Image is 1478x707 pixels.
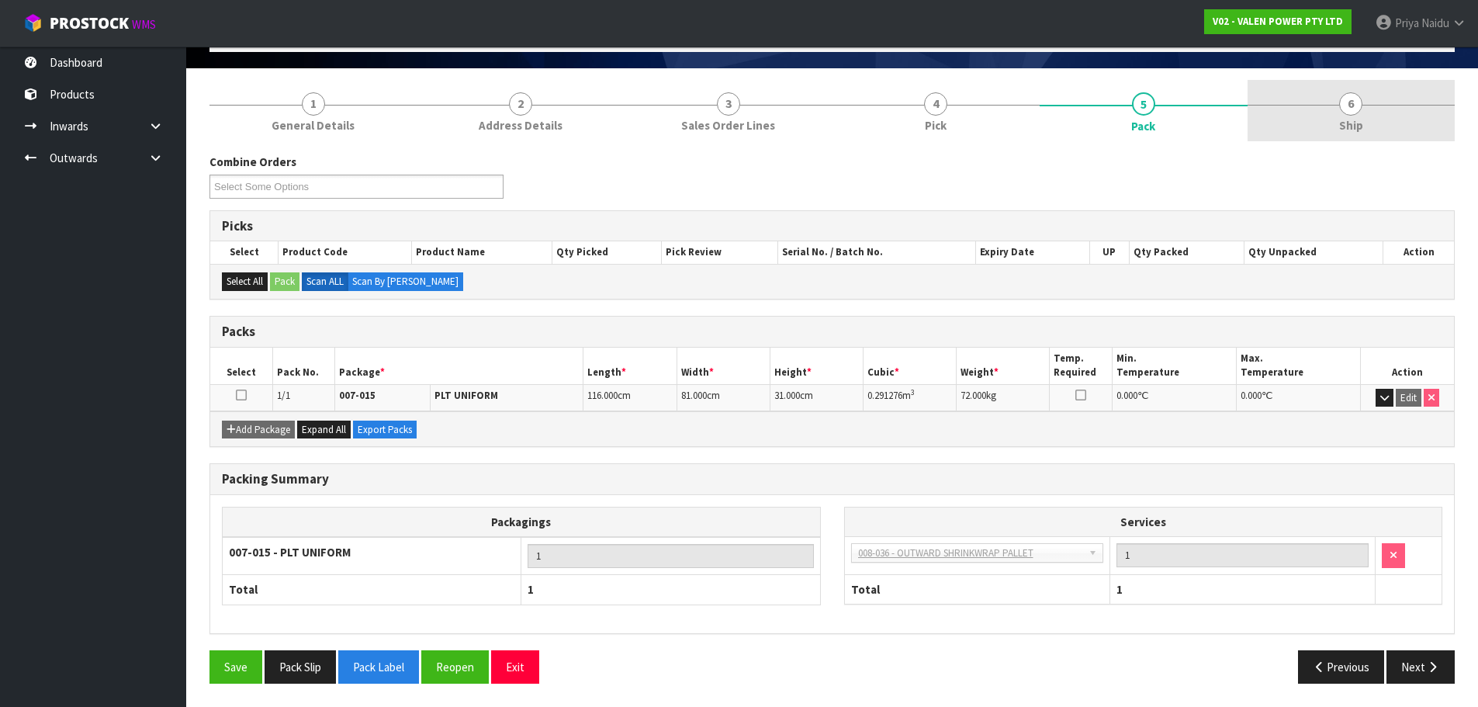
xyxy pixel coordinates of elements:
[479,117,562,133] span: Address Details
[434,389,498,402] strong: PLT UNIFORM
[210,241,279,263] th: Select
[272,348,334,384] th: Pack No.
[222,219,1442,234] h3: Picks
[774,389,800,402] span: 31.000
[681,389,707,402] span: 81.000
[770,348,863,384] th: Height
[662,241,778,263] th: Pick Review
[509,92,532,116] span: 2
[858,544,1083,563] span: 008-036 - OUTWARD SHRINKWRAP PALLET
[681,117,775,133] span: Sales Order Lines
[353,421,417,439] button: Export Packs
[1395,16,1419,30] span: Priya
[1132,92,1155,116] span: 5
[1339,117,1363,133] span: Ship
[864,348,957,384] th: Cubic
[677,384,770,411] td: cm
[770,384,863,411] td: cm
[277,389,290,402] span: 1/1
[845,508,1442,537] th: Services
[778,241,976,263] th: Serial No. / Batch No.
[222,472,1442,487] h3: Packing Summary
[1213,15,1343,28] strong: V02 - VALEN POWER PTY LTD
[583,384,677,411] td: cm
[1089,241,1129,263] th: UP
[1116,389,1137,402] span: 0.000
[528,582,534,597] span: 1
[209,154,296,170] label: Combine Orders
[867,389,902,402] span: 0.291276
[961,389,986,402] span: 72.000
[229,545,351,560] strong: 007-015 - PLT UNIFORM
[1383,241,1454,263] th: Action
[845,574,1110,604] th: Total
[1112,384,1236,411] td: ℃
[272,117,355,133] span: General Details
[339,389,376,402] strong: 007-015
[210,348,272,384] th: Select
[552,241,662,263] th: Qty Picked
[265,650,336,684] button: Pack Slip
[1244,241,1383,263] th: Qty Unpacked
[864,384,957,411] td: m
[50,13,129,33] span: ProStock
[1131,118,1155,134] span: Pack
[348,272,463,291] label: Scan By [PERSON_NAME]
[209,142,1455,695] span: Pack
[1241,389,1262,402] span: 0.000
[1116,582,1123,597] span: 1
[957,348,1050,384] th: Weight
[1236,384,1360,411] td: ℃
[1361,348,1454,384] th: Action
[1339,92,1362,116] span: 6
[1204,9,1352,34] a: V02 - VALEN POWER PTY LTD
[491,650,539,684] button: Exit
[1112,348,1236,384] th: Min. Temperature
[1236,348,1360,384] th: Max. Temperature
[297,421,351,439] button: Expand All
[1050,348,1112,384] th: Temp. Required
[976,241,1090,263] th: Expiry Date
[911,387,915,397] sup: 3
[924,92,947,116] span: 4
[1129,241,1244,263] th: Qty Packed
[677,348,770,384] th: Width
[1298,650,1385,684] button: Previous
[587,389,618,402] span: 116.000
[279,241,412,263] th: Product Code
[270,272,299,291] button: Pack
[717,92,740,116] span: 3
[412,241,552,263] th: Product Name
[583,348,677,384] th: Length
[334,348,583,384] th: Package
[302,423,346,436] span: Expand All
[222,421,295,439] button: Add Package
[132,17,156,32] small: WMS
[223,507,821,537] th: Packagings
[302,92,325,116] span: 1
[1396,389,1421,407] button: Edit
[222,324,1442,339] h3: Packs
[421,650,489,684] button: Reopen
[222,272,268,291] button: Select All
[209,650,262,684] button: Save
[302,272,348,291] label: Scan ALL
[957,384,1050,411] td: kg
[1386,650,1455,684] button: Next
[925,117,947,133] span: Pick
[338,650,419,684] button: Pack Label
[23,13,43,33] img: cube-alt.png
[223,575,521,605] th: Total
[1421,16,1449,30] span: Naidu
